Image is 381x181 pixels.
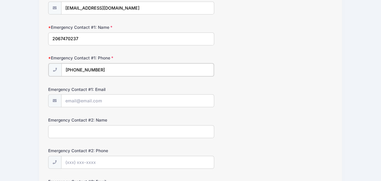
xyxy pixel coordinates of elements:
label: Emergency Contact #2: Phone [48,148,143,154]
input: email@email.com [61,2,214,14]
label: Emergency Contact #1: Phone [48,55,143,61]
label: Emergency Contact #1: Email [48,86,143,92]
input: (xxx) xxx-xxxx [61,156,214,169]
label: Emergency Contact #2: Name [48,117,143,123]
label: Emergency Contact #1: Name [48,24,143,30]
input: (xxx) xxx-xxxx [61,63,214,76]
input: email@email.com [61,94,214,107]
